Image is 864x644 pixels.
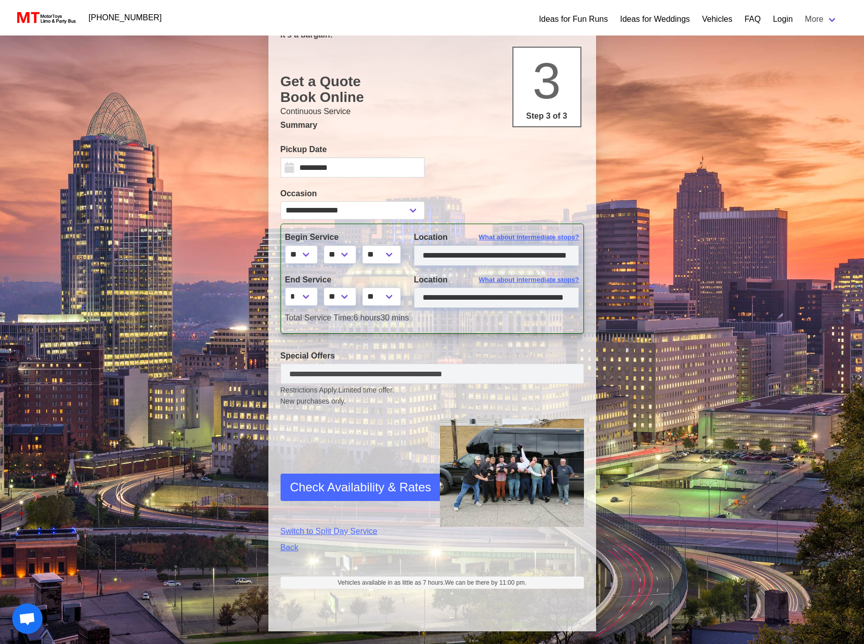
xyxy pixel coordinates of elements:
div: Open chat [12,603,43,634]
h1: Get a Quote Book Online [281,74,584,105]
span: Location [414,233,448,241]
label: Occasion [281,188,425,200]
span: 3 [533,52,561,109]
span: We can be there by 11:00 pm. [445,579,527,586]
a: Back [281,542,425,554]
iframe: reCAPTCHA [281,431,435,507]
span: New purchases only. [281,396,584,407]
img: MotorToys Logo [14,11,77,25]
a: More [799,9,844,29]
label: Special Offers [281,350,584,362]
a: Ideas for Weddings [620,13,690,25]
span: What about intermediate stops? [479,275,579,285]
a: Ideas for Fun Runs [539,13,608,25]
p: Summary [281,119,584,131]
span: 30 mins [381,313,409,322]
a: Switch to Split Day Service [281,525,425,538]
img: Driver-held-by-customers-2.jpg [440,419,584,527]
button: Check Availability & Rates [281,474,441,501]
div: 6 hours [278,312,587,324]
p: Continuous Service [281,105,584,118]
p: Step 3 of 3 [517,110,576,122]
a: [PHONE_NUMBER] [83,8,168,28]
span: Check Availability & Rates [290,478,431,496]
span: Vehicles available in as little as 7 hours. [338,578,527,587]
label: Begin Service [285,231,399,243]
a: Vehicles [702,13,733,25]
span: Limited time offer. [338,385,394,396]
small: Restrictions Apply. [281,386,584,407]
span: Location [414,275,448,284]
span: What about intermediate stops? [479,232,579,242]
label: End Service [285,274,399,286]
a: FAQ [744,13,761,25]
span: Total Service Time: [285,313,354,322]
label: Pickup Date [281,144,425,156]
a: Login [773,13,792,25]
